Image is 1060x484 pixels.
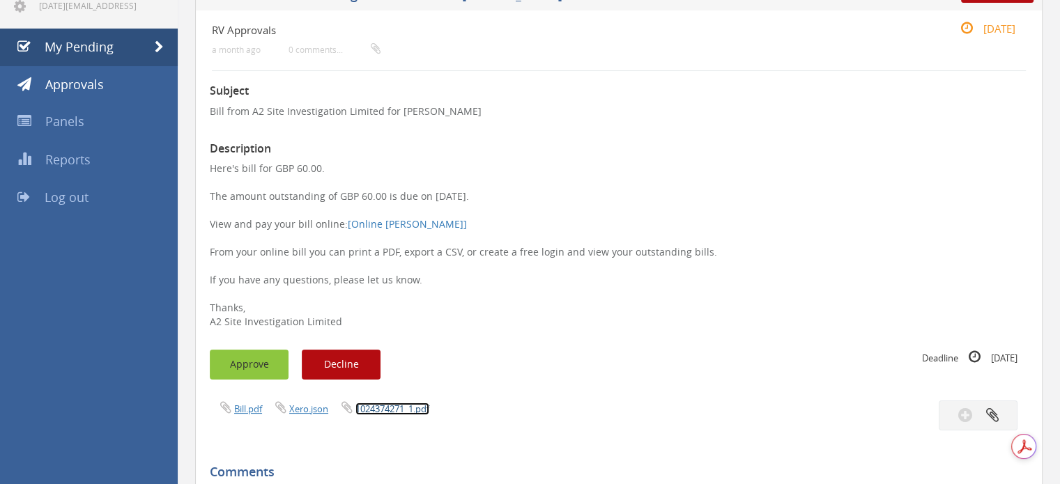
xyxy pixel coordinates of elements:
small: [DATE] [946,21,1015,36]
button: Decline [302,350,381,380]
h4: RV Approvals [212,24,890,36]
span: Reports [45,151,91,168]
p: Here's bill for GBP 60.00. The amount outstanding of GBP 60.00 is due on [DATE]. View and pay you... [210,162,1028,329]
small: 0 comments... [289,45,381,55]
small: Deadline [DATE] [922,350,1017,365]
span: Approvals [45,76,104,93]
h3: Description [210,143,1028,155]
a: [Online [PERSON_NAME]] [348,217,467,231]
span: Panels [45,113,84,130]
small: a month ago [212,45,261,55]
h3: Subject [210,85,1028,97]
a: Bill.pdf [234,403,262,415]
button: Approve [210,350,289,380]
a: Xero.json [289,403,328,415]
h5: Comments [210,465,1017,479]
a: 1024374271_1.pdf [355,403,429,415]
span: My Pending [45,38,114,55]
span: Log out [45,189,89,205]
p: Bill from A2 Site Investigation Limited for [PERSON_NAME] [210,104,1028,118]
